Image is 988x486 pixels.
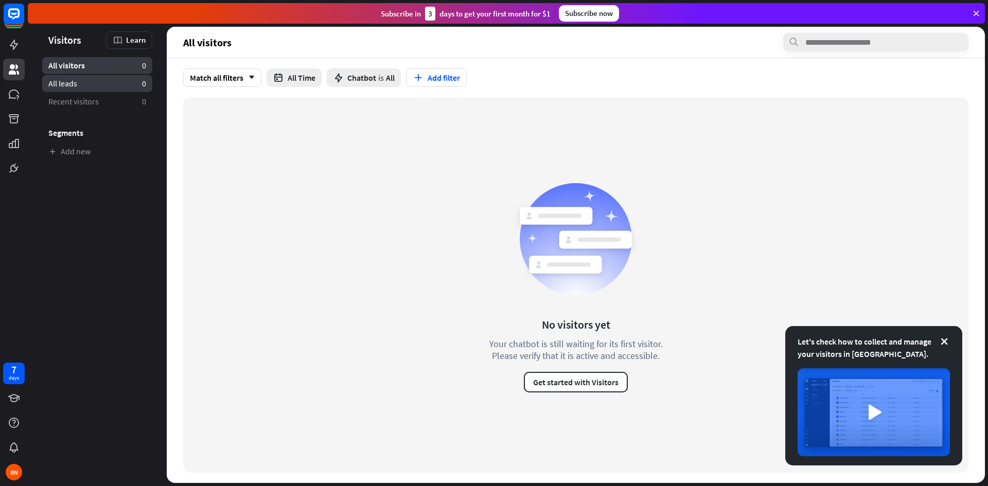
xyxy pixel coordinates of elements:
i: arrow_down [243,75,255,81]
span: All leads [48,78,77,89]
button: Get started with Visitors [524,372,628,392]
h3: Segments [42,128,152,138]
button: Add filter [406,68,467,87]
div: Subscribe now [559,5,619,22]
span: All visitors [48,60,85,71]
aside: 0 [142,60,146,71]
div: Let's check how to collect and manage your visitors in [GEOGRAPHIC_DATA]. [798,335,950,360]
div: 3 [425,7,435,21]
aside: 0 [142,78,146,89]
a: All leads 0 [42,75,152,92]
div: 7 [11,365,16,374]
span: All [386,73,395,83]
button: Open LiveChat chat widget [8,4,39,35]
span: Learn [126,35,146,45]
div: days [9,374,19,382]
span: is [378,73,384,83]
span: Recent visitors [48,96,99,107]
a: Recent visitors 0 [42,93,152,110]
span: All visitors [183,37,232,48]
div: Match all filters [183,68,261,87]
a: 7 days [3,363,25,384]
div: No visitors yet [542,317,610,332]
div: Your chatbot is still waiting for its first visitor. Please verify that it is active and accessible. [470,338,681,362]
a: Add new [42,143,152,160]
aside: 0 [142,96,146,107]
span: Chatbot [347,73,376,83]
div: Subscribe in days to get your first month for $1 [381,7,551,21]
div: BN [6,464,22,480]
span: Visitors [48,34,81,46]
img: image [798,368,950,456]
button: All Time [267,68,322,87]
